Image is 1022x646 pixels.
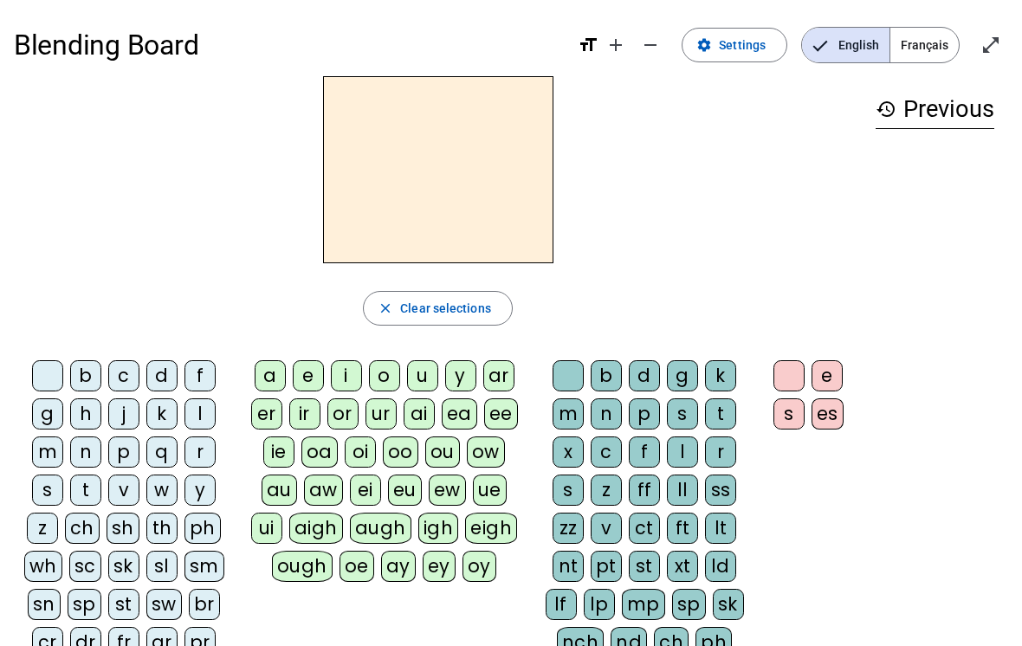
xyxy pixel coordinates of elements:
[553,398,584,430] div: m
[404,398,435,430] div: ai
[667,398,698,430] div: s
[629,436,660,468] div: f
[345,436,376,468] div: oi
[629,551,660,582] div: st
[483,360,514,391] div: ar
[350,475,381,506] div: ei
[553,436,584,468] div: x
[184,551,224,582] div: sm
[331,360,362,391] div: i
[327,398,359,430] div: or
[350,513,411,544] div: augh
[473,475,507,506] div: ue
[705,513,736,544] div: lt
[591,398,622,430] div: n
[802,28,889,62] span: English
[591,551,622,582] div: pt
[184,398,216,430] div: l
[578,35,598,55] mat-icon: format_size
[890,28,959,62] span: Français
[605,35,626,55] mat-icon: add
[418,513,459,544] div: igh
[400,298,491,319] span: Clear selections
[667,436,698,468] div: l
[696,37,712,53] mat-icon: settings
[146,551,178,582] div: sl
[383,436,418,468] div: oo
[553,513,584,544] div: zz
[633,28,668,62] button: Decrease font size
[591,360,622,391] div: b
[553,475,584,506] div: s
[27,513,58,544] div: z
[705,360,736,391] div: k
[467,436,505,468] div: ow
[672,589,706,620] div: sp
[184,360,216,391] div: f
[705,436,736,468] div: r
[289,513,343,544] div: aigh
[801,27,960,63] mat-button-toggle-group: Language selection
[146,436,178,468] div: q
[70,436,101,468] div: n
[713,589,744,620] div: sk
[14,17,564,73] h1: Blending Board
[705,551,736,582] div: ld
[629,475,660,506] div: ff
[629,360,660,391] div: d
[705,398,736,430] div: t
[146,589,182,620] div: sw
[32,436,63,468] div: m
[108,475,139,506] div: v
[584,589,615,620] div: lp
[876,90,994,129] h3: Previous
[262,475,297,506] div: au
[622,589,665,620] div: mp
[591,513,622,544] div: v
[32,475,63,506] div: s
[484,398,518,430] div: ee
[189,589,220,620] div: br
[546,589,577,620] div: lf
[68,589,101,620] div: sp
[184,436,216,468] div: r
[407,360,438,391] div: u
[388,475,422,506] div: eu
[146,398,178,430] div: k
[263,436,294,468] div: ie
[378,300,393,316] mat-icon: close
[28,589,61,620] div: sn
[591,436,622,468] div: c
[553,551,584,582] div: nt
[442,398,477,430] div: ea
[465,513,517,544] div: eigh
[682,28,787,62] button: Settings
[146,360,178,391] div: d
[69,551,101,582] div: sc
[184,475,216,506] div: y
[719,35,766,55] span: Settings
[365,398,397,430] div: ur
[24,551,62,582] div: wh
[667,513,698,544] div: ft
[107,513,139,544] div: sh
[429,475,466,506] div: ew
[369,360,400,391] div: o
[812,360,843,391] div: e
[667,475,698,506] div: ll
[423,551,456,582] div: ey
[146,513,178,544] div: th
[146,475,178,506] div: w
[108,360,139,391] div: c
[251,513,282,544] div: ui
[425,436,460,468] div: ou
[293,360,324,391] div: e
[184,513,221,544] div: ph
[108,551,139,582] div: sk
[980,35,1001,55] mat-icon: open_in_full
[591,475,622,506] div: z
[381,551,416,582] div: ay
[70,360,101,391] div: b
[667,551,698,582] div: xt
[445,360,476,391] div: y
